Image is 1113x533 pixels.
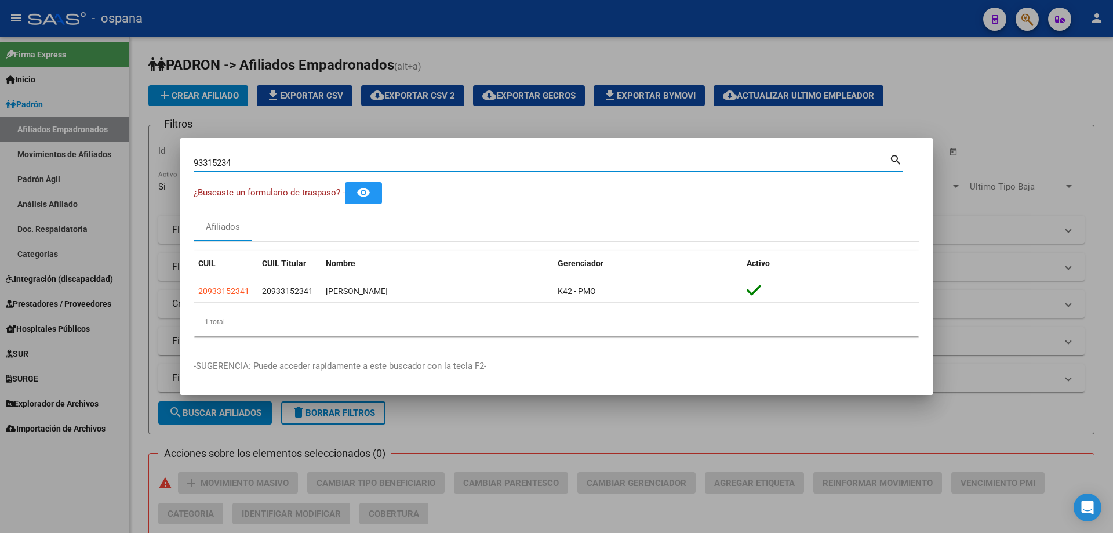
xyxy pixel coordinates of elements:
datatable-header-cell: Activo [742,251,919,276]
span: Activo [747,259,770,268]
span: CUIL [198,259,216,268]
span: 20933152341 [262,287,313,296]
div: Open Intercom Messenger [1074,494,1101,521]
span: 20933152341 [198,287,249,296]
datatable-header-cell: CUIL [194,251,257,276]
datatable-header-cell: Gerenciador [553,251,742,276]
datatable-header-cell: CUIL Titular [257,251,321,276]
mat-icon: remove_red_eye [357,186,370,200]
span: ¿Buscaste un formulario de traspaso? - [194,187,345,198]
span: K42 - PMO [558,287,596,296]
div: [PERSON_NAME] [326,285,548,298]
p: -SUGERENCIA: Puede acceder rapidamente a este buscador con la tecla F2- [194,360,919,373]
span: Nombre [326,259,355,268]
div: 1 total [194,307,919,336]
datatable-header-cell: Nombre [321,251,553,276]
span: CUIL Titular [262,259,306,268]
div: Afiliados [206,220,240,234]
mat-icon: search [889,152,903,166]
span: Gerenciador [558,259,603,268]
